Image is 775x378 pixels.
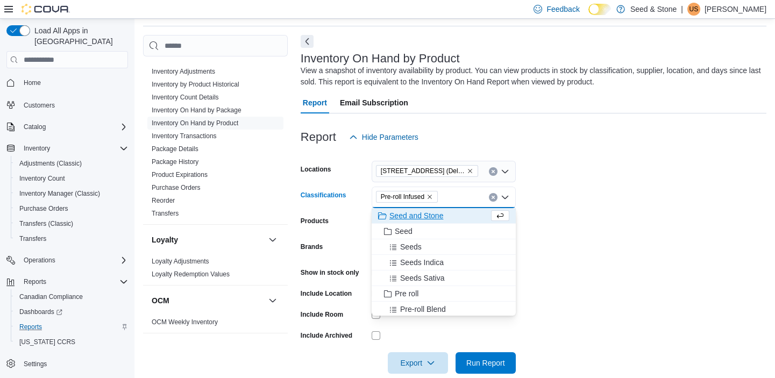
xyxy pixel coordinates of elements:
[301,52,460,65] h3: Inventory On Hand by Product
[15,232,128,245] span: Transfers
[19,174,65,183] span: Inventory Count
[15,320,46,333] a: Reports
[11,304,132,319] a: Dashboards
[2,119,132,134] button: Catalog
[266,294,279,307] button: OCM
[630,3,677,16] p: Seed & Stone
[19,308,62,316] span: Dashboards
[705,3,766,16] p: [PERSON_NAME]
[681,3,683,16] p: |
[15,336,80,348] a: [US_STATE] CCRS
[400,257,444,268] span: Seeds Indica
[19,358,51,370] a: Settings
[362,132,418,142] span: Hide Parameters
[15,172,69,185] a: Inventory Count
[143,65,288,224] div: Inventory
[372,239,516,255] button: Seeds
[301,243,323,251] label: Brands
[24,123,46,131] span: Catalog
[372,270,516,286] button: Seeds Sativa
[24,144,50,153] span: Inventory
[388,352,448,374] button: Export
[19,219,73,228] span: Transfers (Classic)
[11,201,132,216] button: Purchase Orders
[152,257,209,266] span: Loyalty Adjustments
[546,4,579,15] span: Feedback
[301,165,331,174] label: Locations
[501,193,509,202] button: Close list of options
[15,336,128,348] span: Washington CCRS
[2,97,132,112] button: Customers
[19,293,83,301] span: Canadian Compliance
[152,183,201,192] span: Purchase Orders
[2,75,132,90] button: Home
[22,4,70,15] img: Cova
[381,191,424,202] span: Pre-roll Infused
[301,289,352,298] label: Include Location
[2,356,132,372] button: Settings
[143,316,288,333] div: OCM
[372,302,516,317] button: Pre-roll Blend
[15,320,128,333] span: Reports
[19,120,128,133] span: Catalog
[372,286,516,302] button: Pre roll
[11,216,132,231] button: Transfers (Classic)
[389,210,443,221] span: Seed and Stone
[15,290,128,303] span: Canadian Compliance
[152,145,198,153] a: Package Details
[152,295,169,306] h3: OCM
[24,256,55,265] span: Operations
[400,304,446,315] span: Pre-roll Blend
[301,268,359,277] label: Show in stock only
[152,106,241,114] a: Inventory On Hand by Package
[489,167,497,176] button: Clear input
[152,68,215,75] a: Inventory Adjustments
[301,217,329,225] label: Products
[501,167,509,176] button: Open list of options
[301,131,336,144] h3: Report
[19,234,46,243] span: Transfers
[152,196,175,205] span: Reorder
[19,275,51,288] button: Reports
[152,170,208,179] span: Product Expirations
[24,79,41,87] span: Home
[19,254,128,267] span: Operations
[395,288,418,299] span: Pre roll
[152,158,198,166] a: Package History
[11,231,132,246] button: Transfers
[152,209,179,218] span: Transfers
[152,132,217,140] a: Inventory Transactions
[152,318,218,326] span: OCM Weekly Inventory
[301,331,352,340] label: Include Archived
[15,157,86,170] a: Adjustments (Classic)
[152,80,239,89] span: Inventory by Product Historical
[19,76,45,89] a: Home
[19,275,128,288] span: Reports
[456,352,516,374] button: Run Report
[15,232,51,245] a: Transfers
[15,187,128,200] span: Inventory Manager (Classic)
[15,305,67,318] a: Dashboards
[489,193,497,202] button: Clear input
[376,165,478,177] span: 616 Chester Rd. (Delta)
[152,184,201,191] a: Purchase Orders
[372,208,516,224] button: Seed and Stone
[152,210,179,217] a: Transfers
[19,120,50,133] button: Catalog
[340,92,408,113] span: Email Subscription
[19,142,54,155] button: Inventory
[376,191,438,203] span: Pre-roll Infused
[152,94,219,101] a: Inventory Count Details
[381,166,465,176] span: [STREET_ADDRESS] (Delta)
[394,352,442,374] span: Export
[372,255,516,270] button: Seeds Indica
[152,119,238,127] a: Inventory On Hand by Product
[19,76,128,89] span: Home
[11,289,132,304] button: Canadian Compliance
[467,168,473,174] button: Remove 616 Chester Rd. (Delta) from selection in this group
[24,101,55,110] span: Customers
[426,194,433,200] button: Remove Pre-roll Infused from selection in this group
[11,334,132,350] button: [US_STATE] CCRS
